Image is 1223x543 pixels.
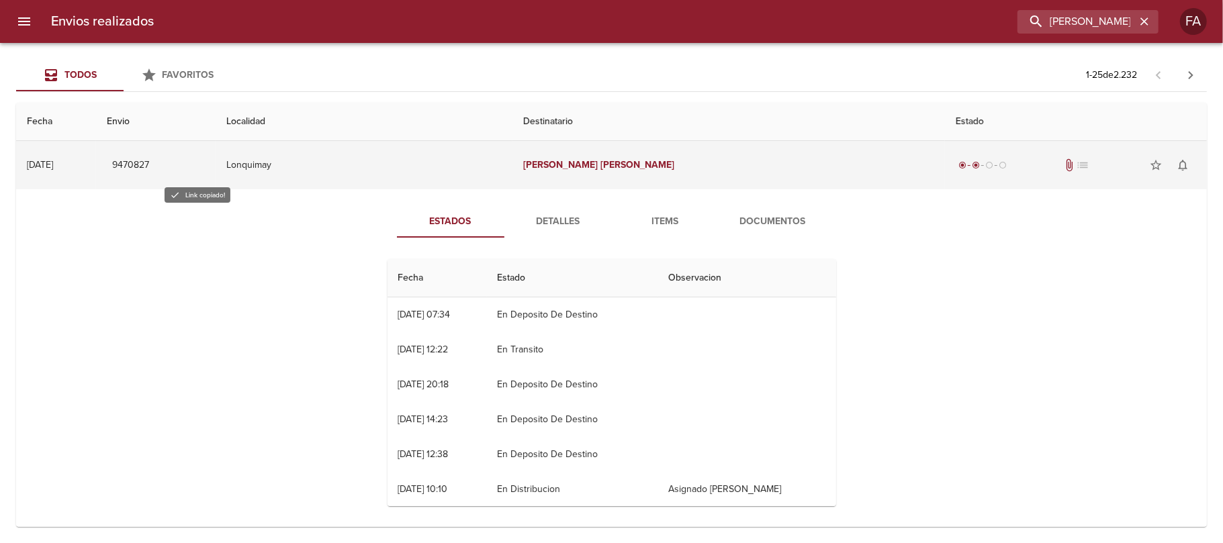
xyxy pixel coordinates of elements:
span: Favoritos [163,69,214,81]
span: Todos [64,69,97,81]
span: 9470827 [112,157,149,174]
span: Documentos [727,213,819,230]
span: Pagina anterior [1142,68,1175,81]
span: Tiene documentos adjuntos [1062,158,1076,172]
span: Items [620,213,711,230]
th: Estado [486,259,658,297]
span: radio_button_checked [972,161,980,169]
button: menu [8,5,40,38]
em: [PERSON_NAME] [523,159,598,170]
div: [DATE] 10:10 [398,483,448,495]
span: radio_button_unchecked [999,161,1007,169]
p: 1 - 25 de 2.232 [1086,68,1137,82]
td: En Deposito De Destino [486,297,658,332]
span: Detalles [512,213,604,230]
th: Envio [96,103,216,141]
td: Asignado [PERSON_NAME] [658,472,835,507]
td: En Deposito De Destino [486,402,658,437]
span: star_border [1149,158,1163,172]
td: Lonquimay [216,141,512,189]
th: Fecha [388,259,486,297]
div: [DATE] 14:23 [398,413,449,425]
th: Estado [945,103,1207,141]
button: Agregar a favoritos [1142,152,1169,179]
td: En Deposito De Destino [486,367,658,402]
th: Localidad [216,103,512,141]
div: [DATE] 12:38 [398,448,449,460]
span: No tiene pedido asociado [1076,158,1089,172]
th: Destinatario [512,103,945,141]
button: Activar notificaciones [1169,152,1196,179]
td: En Transito [486,332,658,367]
button: 9470827 [107,153,154,178]
td: En Deposito De Destino [486,437,658,472]
div: [DATE] 07:34 [398,309,451,320]
span: radio_button_unchecked [985,161,993,169]
span: radio_button_checked [958,161,966,169]
div: [DATE] 20:18 [398,379,449,390]
span: Estados [405,213,496,230]
div: [DATE] 12:22 [398,344,449,355]
em: [PERSON_NAME] [600,159,675,170]
h6: Envios realizados [51,11,154,32]
span: notifications_none [1176,158,1189,172]
div: Tabs detalle de guia [397,205,827,238]
div: [DATE] [27,159,53,170]
td: En Distribucion [486,472,658,507]
th: Observacion [658,259,835,297]
span: Pagina siguiente [1175,59,1207,91]
div: Despachado [956,158,1009,172]
div: Tabs Envios [16,59,231,91]
th: Fecha [16,103,96,141]
input: buscar [1017,10,1136,34]
div: FA [1180,8,1207,35]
